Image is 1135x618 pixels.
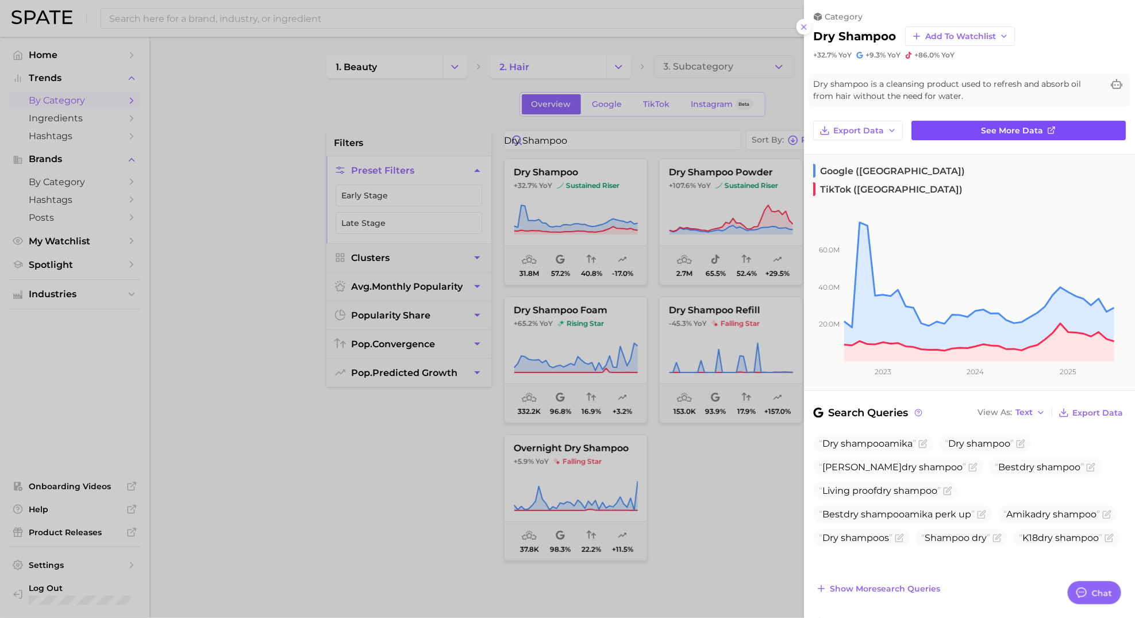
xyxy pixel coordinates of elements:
span: YoY [941,51,955,60]
tspan: 2023 [875,367,891,376]
span: shampoo [919,462,963,473]
button: Add to Watchlist [905,26,1015,46]
span: dry [876,485,891,496]
span: Export Data [1072,408,1123,418]
span: YoY [838,51,852,60]
button: View AsText [975,405,1048,420]
span: Living proof [819,485,941,496]
tspan: 2025 [1060,367,1076,376]
tspan: 2024 [967,367,984,376]
span: Show more search queries [830,584,940,594]
button: Export Data [813,121,903,140]
span: Search Queries [813,405,924,421]
span: Add to Watchlist [925,32,996,41]
button: Show moresearch queries [813,581,943,597]
span: dry [844,509,859,520]
span: View As [978,409,1012,416]
span: Shampoo [925,532,969,543]
span: dry [1038,532,1053,543]
span: Dry [822,532,838,543]
span: amika [819,438,916,449]
span: dry [1036,509,1051,520]
span: Google ([GEOGRAPHIC_DATA]) [813,164,965,178]
button: Flag as miscategorized or irrelevant [1105,533,1114,543]
button: Flag as miscategorized or irrelevant [977,510,986,519]
button: Flag as miscategorized or irrelevant [918,439,928,448]
span: +32.7% [813,51,837,59]
span: [PERSON_NAME] [819,462,966,473]
span: Best [995,462,1084,473]
span: shampoo [841,532,884,543]
span: Dry [948,438,964,449]
span: +86.0% [914,51,940,59]
span: shampoo [1053,509,1096,520]
button: Flag as miscategorized or irrelevant [895,533,904,543]
span: shampoo [1055,532,1099,543]
span: K18 [1019,532,1102,543]
h2: dry shampoo [813,29,896,43]
span: s [819,532,892,543]
button: Flag as miscategorized or irrelevant [943,486,952,496]
span: Text [1015,409,1033,416]
span: shampoo [967,438,1010,449]
span: shampoo [861,509,905,520]
button: Export Data [1056,405,1126,421]
span: Export Data [833,126,884,136]
span: Dry [822,438,838,449]
span: dry [972,532,987,543]
span: TikTok ([GEOGRAPHIC_DATA]) [813,182,963,196]
span: Best amika perk up [819,509,975,520]
span: dry [902,462,917,473]
span: category [825,11,863,22]
button: Flag as miscategorized or irrelevant [1016,439,1025,448]
span: Dry shampoo is a cleansing product used to refresh and absorb oil from hair without the need for ... [813,78,1103,102]
span: YoY [887,51,901,60]
button: Flag as miscategorized or irrelevant [992,533,1002,543]
span: Amika [1003,509,1100,520]
span: shampoo [841,438,884,449]
button: Flag as miscategorized or irrelevant [1102,510,1111,519]
button: Flag as miscategorized or irrelevant [968,463,978,472]
span: shampoo [894,485,937,496]
button: Flag as miscategorized or irrelevant [1086,463,1095,472]
span: +9.3% [865,51,886,59]
span: shampoo [1037,462,1080,473]
span: dry [1019,462,1034,473]
span: See more data [982,126,1044,136]
a: See more data [911,121,1126,140]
